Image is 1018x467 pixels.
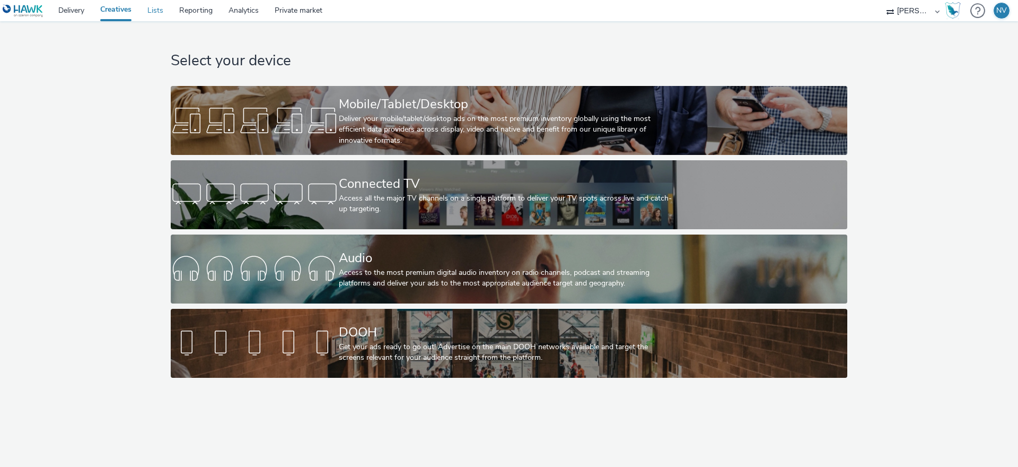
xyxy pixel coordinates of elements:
div: Access to the most premium digital audio inventory on radio channels, podcast and streaming platf... [339,267,675,289]
div: Connected TV [339,175,675,193]
h1: Select your device [171,51,847,71]
a: Connected TVAccess all the major TV channels on a single platform to deliver your TV spots across... [171,160,847,229]
a: Hawk Academy [945,2,965,19]
div: Deliver your mobile/tablet/desktop ads on the most premium inventory globally using the most effi... [339,114,675,146]
div: Get your ads ready to go out! Advertise on the main DOOH networks available and target the screen... [339,342,675,364]
a: DOOHGet your ads ready to go out! Advertise on the main DOOH networks available and target the sc... [171,309,847,378]
img: undefined Logo [3,4,43,18]
div: Access all the major TV channels on a single platform to deliver your TV spots across live and ca... [339,193,675,215]
div: Audio [339,249,675,267]
img: Hawk Academy [945,2,961,19]
a: Mobile/Tablet/DesktopDeliver your mobile/tablet/desktop ads on the most premium inventory globall... [171,86,847,155]
div: DOOH [339,323,675,342]
a: AudioAccess to the most premium digital audio inventory on radio channels, podcast and streaming ... [171,235,847,304]
div: Mobile/Tablet/Desktop [339,95,675,114]
div: NV [996,3,1007,19]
